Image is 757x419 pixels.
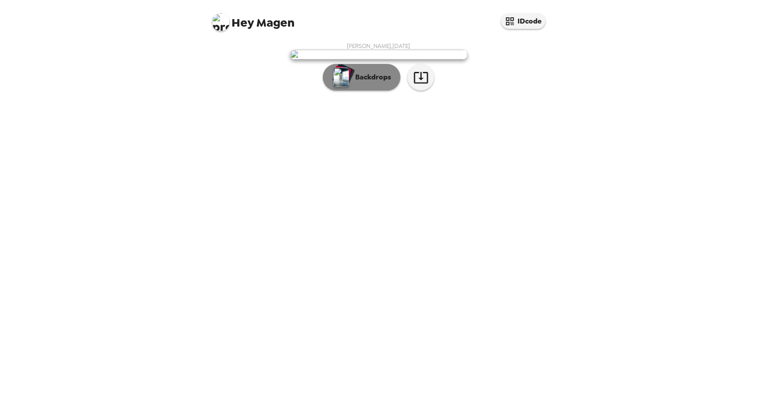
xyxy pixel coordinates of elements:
button: Backdrops [323,64,400,91]
span: [PERSON_NAME] , [DATE] [347,42,410,50]
button: IDcode [501,13,545,29]
img: user [290,50,467,59]
p: Backdrops [351,72,391,83]
img: profile pic [212,13,230,31]
span: Magen [212,9,295,29]
span: Hey [232,15,254,31]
